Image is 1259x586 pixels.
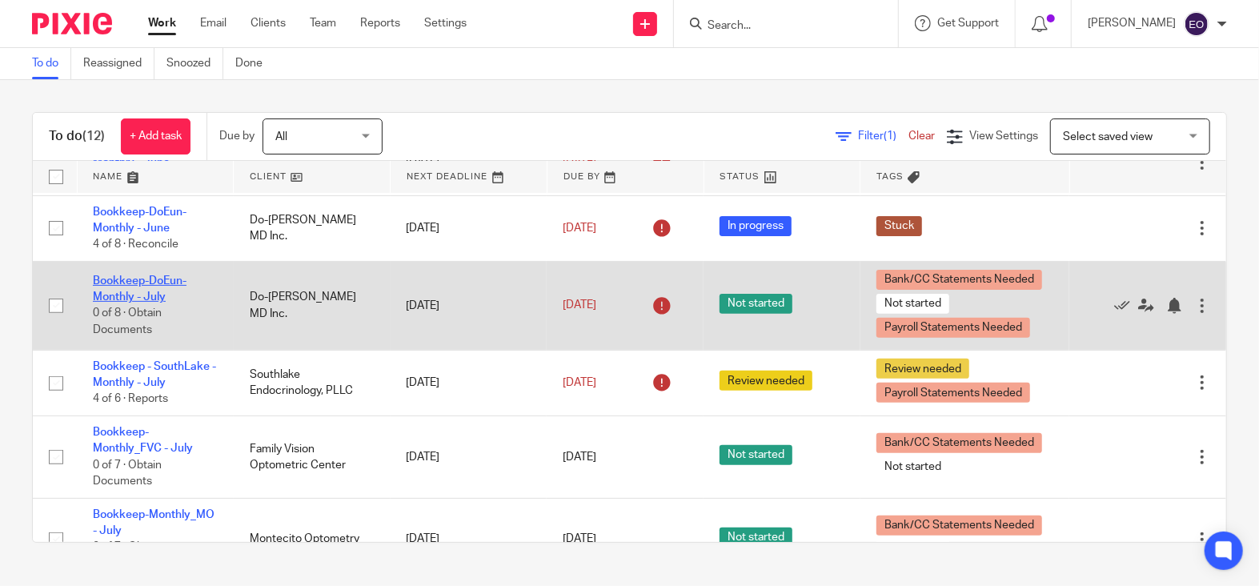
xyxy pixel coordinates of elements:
span: Tags [876,172,904,181]
span: Not started [720,294,792,314]
p: Due by [219,128,255,144]
p: [PERSON_NAME] [1088,15,1176,31]
a: Bookkeep-Monthly_FVC - July [93,427,193,454]
span: Not started [720,445,792,465]
span: [DATE] [563,452,596,463]
span: Not started [876,294,949,314]
a: Bookkeep-DoEun-Monthly - July [93,275,186,303]
span: Stuck [876,216,922,236]
a: + Add task [121,118,190,155]
span: Bank/CC Statements Needed [876,270,1042,290]
span: Not started [876,457,949,477]
span: Get Support [937,18,999,29]
td: Do-[PERSON_NAME] MD Inc. [234,195,391,261]
span: Not started [720,528,792,548]
h1: To do [49,128,105,145]
img: Pixie [32,13,112,34]
a: Bookkeep-Monthly_MO - July [93,509,215,536]
span: Payroll Statements Needed [876,318,1030,338]
a: Done [235,48,275,79]
span: All [275,131,287,142]
a: To do [32,48,71,79]
td: Southlake Endocrinology, PLLC [234,350,391,415]
span: 0 of 7 · Obtain Documents [93,460,162,488]
td: Do-[PERSON_NAME] MD Inc. [234,261,391,350]
a: Clear [908,130,935,142]
span: [DATE] [563,223,596,234]
img: svg%3E [1184,11,1209,37]
td: [DATE] [391,195,547,261]
a: Work [148,15,176,31]
span: [DATE] [563,300,596,311]
td: [DATE] [391,415,547,498]
a: Settings [424,15,467,31]
span: [DATE] [563,377,596,388]
span: Select saved view [1063,131,1153,142]
span: Review needed [720,371,812,391]
a: Team [310,15,336,31]
span: Review needed [876,359,969,379]
a: Reassigned [83,48,154,79]
input: Search [706,19,850,34]
a: Clients [251,15,286,31]
a: Reports [360,15,400,31]
a: Bookkeep-DoEun-Monthly - June [93,207,186,234]
span: [DATE] [563,534,596,545]
td: Montecito Optometry [234,498,391,580]
a: Snoozed [166,48,223,79]
span: (12) [82,130,105,142]
span: 4 of 6 · Reports [93,394,168,405]
span: Filter [858,130,908,142]
span: 0 of 7 · Obtain Documents [93,542,162,570]
span: View Settings [969,130,1038,142]
td: Family Vision Optometric Center [234,415,391,498]
span: In progress [720,216,792,236]
span: 0 of 8 · Obtain Documents [93,308,162,336]
span: (1) [884,130,896,142]
td: [DATE] [391,350,547,415]
span: 4 of 8 · Reconcile [93,239,178,250]
td: [DATE] [391,498,547,580]
span: Bank/CC Statements Needed [876,516,1042,536]
td: [DATE] [391,261,547,350]
a: Email [200,15,227,31]
a: Bookkeep - SouthLake - Monthly - July [93,361,216,388]
span: Bank/CC Statements Needed [876,433,1042,453]
a: Mark as done [1114,298,1138,314]
span: Not started [876,540,949,560]
span: Payroll Statements Needed [876,383,1030,403]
